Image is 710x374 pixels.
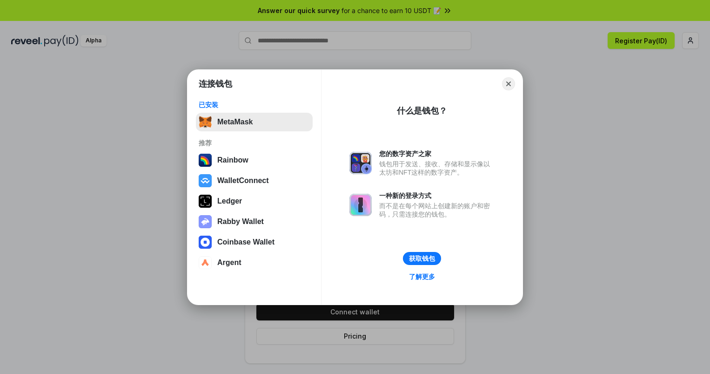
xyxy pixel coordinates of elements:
div: Coinbase Wallet [217,238,275,246]
button: Rabby Wallet [196,212,313,231]
img: svg+xml,%3Csvg%20width%3D%22120%22%20height%3D%22120%22%20viewBox%3D%220%200%20120%20120%22%20fil... [199,154,212,167]
div: 什么是钱包？ [397,105,447,116]
div: Ledger [217,197,242,205]
div: 您的数字资产之家 [379,150,495,158]
img: svg+xml,%3Csvg%20width%3D%2228%22%20height%3D%2228%22%20viewBox%3D%220%200%2028%2028%22%20fill%3D... [199,256,212,269]
div: 一种新的登录方式 [379,191,495,200]
div: 钱包用于发送、接收、存储和显示像以太坊和NFT这样的数字资产。 [379,160,495,177]
div: WalletConnect [217,177,269,185]
button: Rainbow [196,151,313,170]
div: Rabby Wallet [217,218,264,226]
div: Argent [217,258,241,267]
img: svg+xml,%3Csvg%20width%3D%2228%22%20height%3D%2228%22%20viewBox%3D%220%200%2028%2028%22%20fill%3D... [199,236,212,249]
div: MetaMask [217,118,253,126]
button: Ledger [196,192,313,211]
div: 而不是在每个网站上创建新的账户和密码，只需连接您的钱包。 [379,202,495,218]
img: svg+xml,%3Csvg%20xmlns%3D%22http%3A%2F%2Fwww.w3.org%2F2000%2Fsvg%22%20width%3D%2228%22%20height%3... [199,195,212,208]
button: Coinbase Wallet [196,233,313,252]
div: 推荐 [199,139,310,147]
button: Close [502,77,515,90]
div: 获取钱包 [409,254,435,263]
img: svg+xml,%3Csvg%20xmlns%3D%22http%3A%2F%2Fwww.w3.org%2F2000%2Fsvg%22%20fill%3D%22none%22%20viewBox... [349,194,372,216]
div: Rainbow [217,156,248,164]
img: svg+xml,%3Csvg%20width%3D%2228%22%20height%3D%2228%22%20viewBox%3D%220%200%2028%2028%22%20fill%3D... [199,174,212,187]
div: 了解更多 [409,272,435,281]
button: WalletConnect [196,171,313,190]
img: svg+xml,%3Csvg%20xmlns%3D%22http%3A%2F%2Fwww.w3.org%2F2000%2Fsvg%22%20fill%3D%22none%22%20viewBox... [199,215,212,228]
img: svg+xml,%3Csvg%20fill%3D%22none%22%20height%3D%2233%22%20viewBox%3D%220%200%2035%2033%22%20width%... [199,116,212,129]
h1: 连接钱包 [199,78,232,89]
div: 已安装 [199,101,310,109]
button: 获取钱包 [403,252,441,265]
img: svg+xml,%3Csvg%20xmlns%3D%22http%3A%2F%2Fwww.w3.org%2F2000%2Fsvg%22%20fill%3D%22none%22%20viewBox... [349,152,372,174]
button: Argent [196,253,313,272]
a: 了解更多 [403,271,441,283]
button: MetaMask [196,113,313,131]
